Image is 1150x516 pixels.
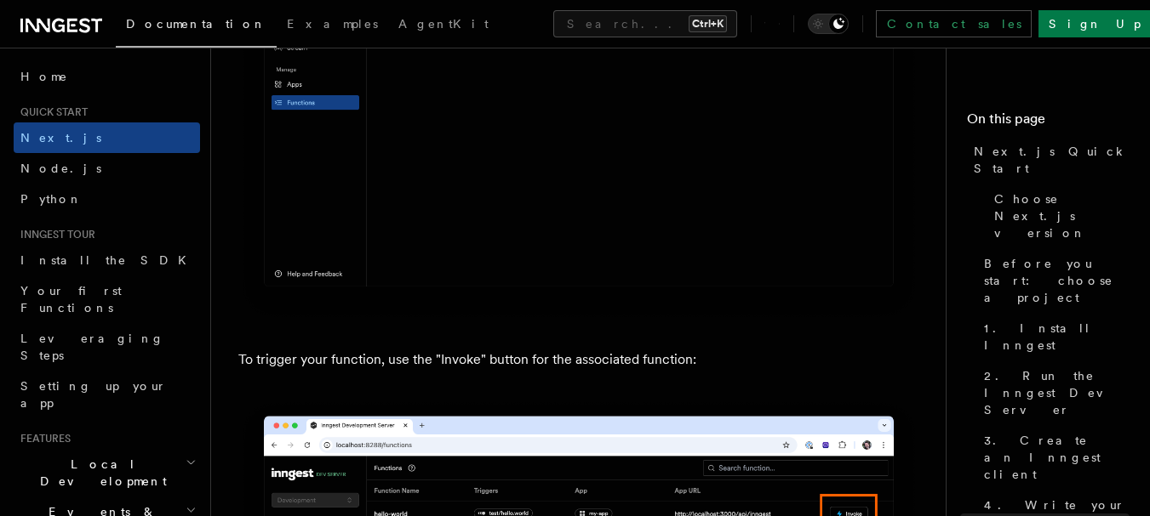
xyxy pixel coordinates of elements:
[808,14,849,34] button: Toggle dark mode
[14,456,186,490] span: Local Development
[994,190,1130,241] span: Choose Next.js version
[974,143,1130,177] span: Next.js Quick Start
[20,332,164,362] span: Leveraging Steps
[14,122,200,153] a: Next.js
[14,228,95,241] span: Inngest tour
[20,131,101,145] span: Next.js
[987,184,1130,248] a: Choose Next.js version
[876,10,1032,37] a: Contact sales
[116,5,277,48] a: Documentation
[388,5,499,46] a: AgentKit
[14,432,71,445] span: Features
[20,162,101,175] span: Node.js
[967,136,1130,184] a: Next.js Quick Start
[14,184,200,214] a: Python
[20,284,122,315] span: Your first Functions
[967,109,1130,136] h4: On this page
[14,323,200,371] a: Leveraging Steps
[238,348,919,371] p: To trigger your function, use the "Invoke" button for the associated function:
[14,245,200,275] a: Install the SDK
[984,367,1130,418] span: 2. Run the Inngest Dev Server
[398,17,489,31] span: AgentKit
[14,449,200,496] button: Local Development
[277,5,388,46] a: Examples
[14,61,200,92] a: Home
[553,10,737,37] button: Search...Ctrl+K
[984,255,1130,306] span: Before you start: choose a project
[14,371,200,418] a: Setting up your app
[20,379,167,410] span: Setting up your app
[14,153,200,184] a: Node.js
[984,320,1130,354] span: 1. Install Inngest
[977,425,1130,490] a: 3. Create an Inngest client
[20,253,197,267] span: Install the SDK
[287,17,378,31] span: Examples
[977,313,1130,360] a: 1. Install Inngest
[977,248,1130,313] a: Before you start: choose a project
[984,432,1130,483] span: 3. Create an Inngest client
[14,275,200,323] a: Your first Functions
[20,192,83,206] span: Python
[20,68,68,85] span: Home
[126,17,266,31] span: Documentation
[14,105,88,119] span: Quick start
[977,360,1130,425] a: 2. Run the Inngest Dev Server
[689,15,727,32] kbd: Ctrl+K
